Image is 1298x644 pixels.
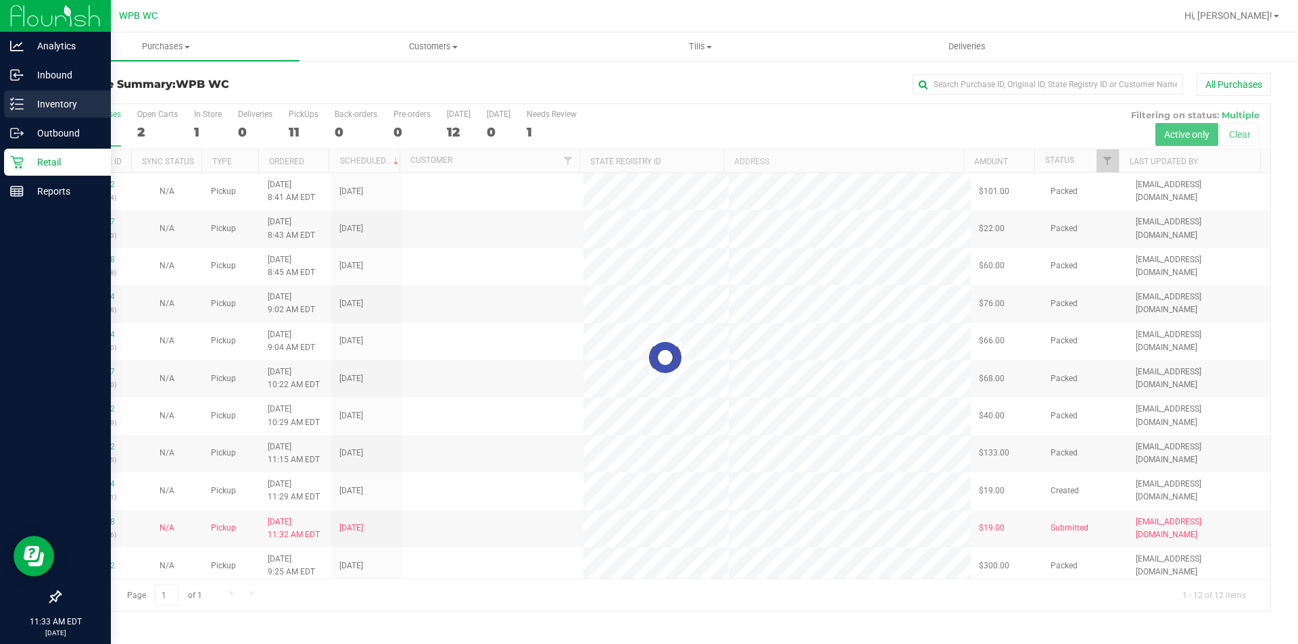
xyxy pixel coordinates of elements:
[834,32,1101,61] a: Deliveries
[24,154,105,170] p: Retail
[10,68,24,82] inline-svg: Inbound
[176,78,229,91] span: WPB WC
[10,126,24,140] inline-svg: Outbound
[10,184,24,198] inline-svg: Reports
[300,41,566,53] span: Customers
[6,616,105,628] p: 11:33 AM EDT
[10,155,24,169] inline-svg: Retail
[913,74,1183,95] input: Search Purchase ID, Original ID, State Registry ID or Customer Name...
[32,41,299,53] span: Purchases
[24,125,105,141] p: Outbound
[10,97,24,111] inline-svg: Inventory
[24,67,105,83] p: Inbound
[567,32,834,61] a: Tills
[32,32,299,61] a: Purchases
[567,41,833,53] span: Tills
[930,41,1004,53] span: Deliveries
[299,32,567,61] a: Customers
[6,628,105,638] p: [DATE]
[24,183,105,199] p: Reports
[59,78,463,91] h3: Purchase Summary:
[1197,73,1271,96] button: All Purchases
[14,536,54,576] iframe: Resource center
[1184,10,1272,21] span: Hi, [PERSON_NAME]!
[10,39,24,53] inline-svg: Analytics
[24,96,105,112] p: Inventory
[119,10,158,22] span: WPB WC
[24,38,105,54] p: Analytics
